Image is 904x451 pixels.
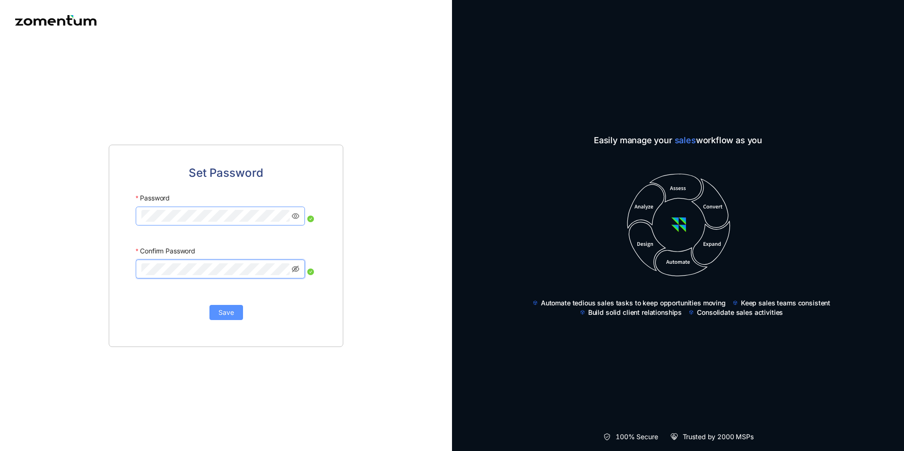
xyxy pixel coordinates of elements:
span: 100% Secure [616,432,658,442]
span: eye [292,212,299,220]
img: Zomentum logo [15,15,96,26]
span: Set Password [189,164,263,182]
input: Password [141,210,290,222]
span: eye-invisible [292,265,299,273]
span: Save [218,307,234,318]
span: Automate tedious sales tasks to keep opportunities moving [541,298,726,308]
span: Consolidate sales activities [697,308,783,317]
span: Trusted by 2000 MSPs [683,432,754,442]
label: Password [136,190,170,207]
button: Save [209,305,243,320]
span: Build solid client relationships [588,308,682,317]
input: Confirm Password [141,263,290,275]
span: Easily manage your workflow as you [525,134,831,147]
span: Keep sales teams consistent [741,298,830,308]
label: Confirm Password [136,243,195,260]
span: sales [675,135,696,145]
